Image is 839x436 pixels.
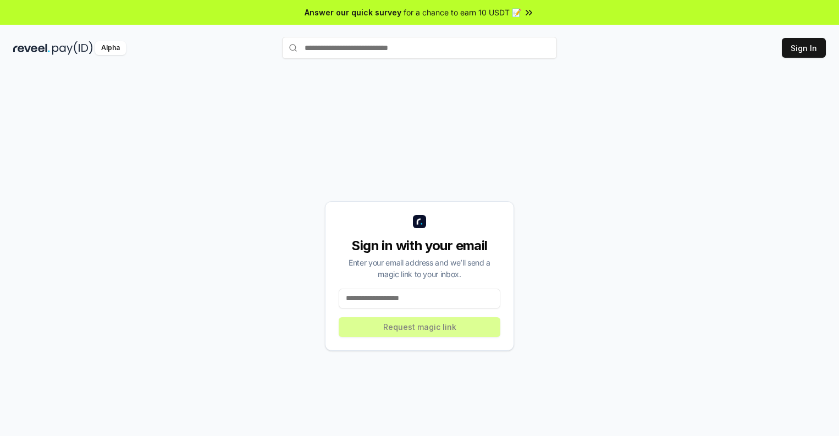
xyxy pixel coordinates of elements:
[339,257,500,280] div: Enter your email address and we’ll send a magic link to your inbox.
[339,237,500,255] div: Sign in with your email
[13,41,50,55] img: reveel_dark
[404,7,521,18] span: for a chance to earn 10 USDT 📝
[413,215,426,228] img: logo_small
[95,41,126,55] div: Alpha
[305,7,401,18] span: Answer our quick survey
[52,41,93,55] img: pay_id
[782,38,826,58] button: Sign In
